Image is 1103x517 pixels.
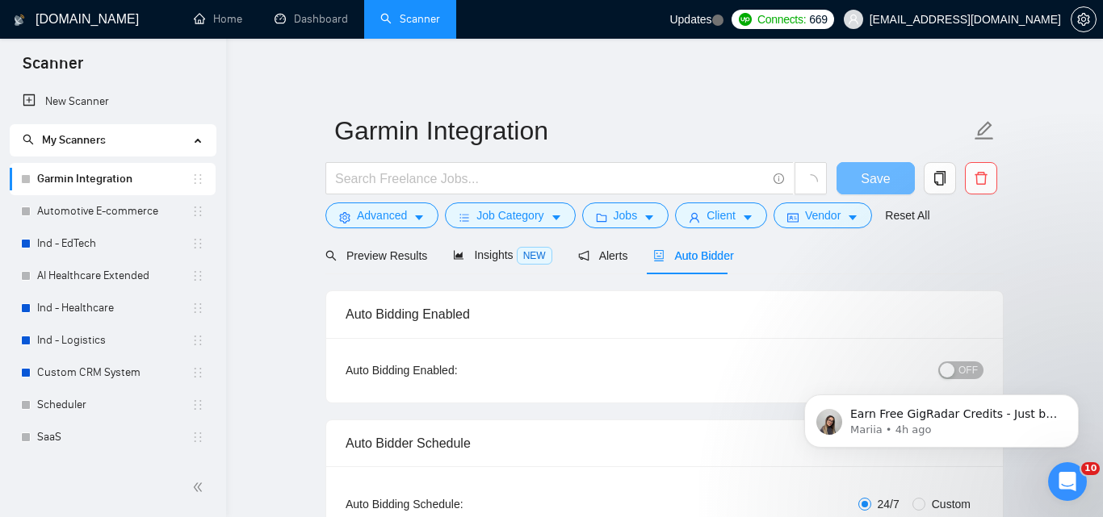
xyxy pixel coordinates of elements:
span: double-left [192,479,208,495]
span: search [325,250,337,261]
iframe: Intercom live chat [1048,462,1087,501]
span: NEW [517,247,552,265]
span: My Scanners [42,133,106,147]
span: caret-down [847,211,858,223]
a: Scheduler [37,389,191,421]
button: delete [965,162,997,194]
li: Garmin Integration [10,163,216,195]
li: Automotive E-commerce [10,195,216,227]
input: Scanner name... [334,110,971,151]
button: barsJob Categorycaret-down [445,202,575,228]
li: Ind - EdTech [10,227,216,260]
span: Advanced [357,206,407,224]
span: search [23,134,34,145]
span: 669 [809,10,827,28]
span: info-circle [774,173,784,184]
span: caret-down [644,211,655,223]
span: copy [925,171,955,186]
span: Auto Bidder [653,249,733,262]
a: Ind - Logistics [37,324,191,356]
button: idcardVendorcaret-down [774,202,872,228]
a: Ind - Healthcare [37,292,191,324]
span: holder [191,431,204,444]
span: Updates [669,13,711,26]
span: holder [191,269,204,282]
a: setting [1071,13,1097,26]
a: Custom CRM System [37,356,191,389]
span: 10 [1081,462,1100,475]
button: folderJobscaret-down [582,202,669,228]
span: robot [653,250,665,261]
span: caret-down [551,211,562,223]
button: userClientcaret-down [675,202,767,228]
li: Scheduler [10,389,216,421]
span: holder [191,205,204,218]
span: holder [191,302,204,315]
span: Jobs [614,206,638,224]
a: Garmin Integration [37,163,191,195]
iframe: Intercom notifications message [780,361,1103,473]
li: Custom CRM System [10,356,216,389]
a: Reset All [885,206,929,224]
span: Save [861,169,890,189]
span: caret-down [742,211,753,223]
li: New Scanner [10,85,216,118]
div: Auto Bidding Enabled: [346,361,558,379]
span: folder [596,211,607,223]
span: caret-down [413,211,425,223]
a: homeHome [194,12,242,26]
span: setting [339,211,350,223]
a: AI Healthcare Extended [37,260,191,292]
span: holder [191,398,204,411]
span: delete [966,171,996,186]
li: Ind - E-commerce [10,453,216,486]
span: Alerts [578,249,628,262]
span: holder [191,237,204,250]
span: Connects: [757,10,806,28]
span: area-chart [453,249,464,261]
span: Vendor [805,206,841,224]
span: user [689,211,700,223]
a: Automotive E-commerce [37,195,191,227]
span: holder [191,366,204,379]
span: Job Category [476,206,543,224]
a: dashboardDashboard [275,12,348,26]
span: Scanner [10,52,96,85]
span: edit [974,120,995,141]
li: AI Healthcare Extended [10,260,216,292]
div: Auto Bidding Enabled [346,291,983,337]
a: SaaS [37,421,191,453]
span: user [848,14,859,25]
span: Custom [925,495,977,513]
img: upwork-logo.png [739,13,752,26]
span: notification [578,250,589,261]
span: bars [459,211,470,223]
li: Ind - Healthcare [10,292,216,324]
button: Save [837,162,915,194]
span: Client [707,206,736,224]
span: setting [1072,13,1096,26]
li: SaaS [10,421,216,453]
span: 24/7 [871,495,906,513]
input: Search Freelance Jobs... [335,169,766,189]
button: copy [924,162,956,194]
li: Ind - Logistics [10,324,216,356]
div: Auto Bidding Schedule: [346,495,558,513]
button: settingAdvancedcaret-down [325,202,438,228]
span: loading [803,174,818,189]
span: My Scanners [23,133,106,147]
img: logo [14,7,25,33]
span: holder [191,334,204,347]
div: Auto Bidder Schedule [346,420,983,466]
span: holder [191,173,204,186]
span: Preview Results [325,249,427,262]
span: Insights [453,248,551,261]
button: setting [1071,6,1097,32]
span: idcard [787,211,799,223]
a: searchScanner [380,12,440,26]
a: Ind - EdTech [37,227,191,260]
